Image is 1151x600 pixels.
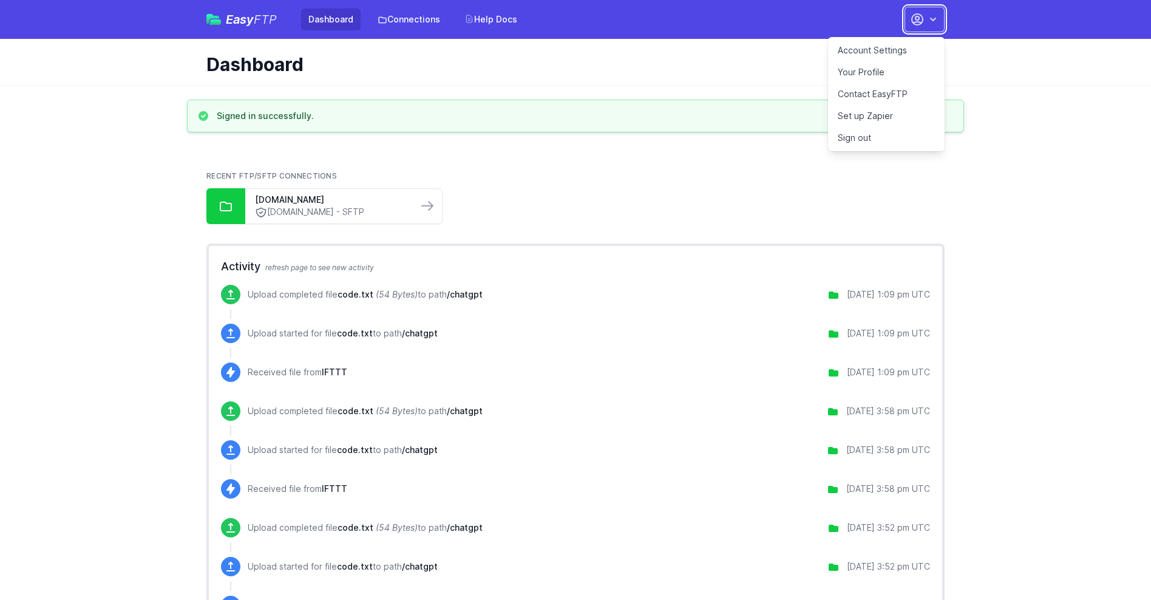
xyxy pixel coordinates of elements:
[447,522,483,533] span: /chatgpt
[248,561,438,573] p: Upload started for file to path
[376,289,418,299] i: (54 Bytes)
[828,61,945,83] a: Your Profile
[338,522,373,533] span: code.txt
[846,483,930,495] div: [DATE] 3:58 pm UTC
[402,328,438,338] span: /chatgpt
[337,561,373,571] span: code.txt
[338,406,373,416] span: code.txt
[301,9,361,30] a: Dashboard
[828,39,945,61] a: Account Settings
[248,444,438,456] p: Upload started for file to path
[847,288,930,301] div: [DATE] 1:09 pm UTC
[322,483,347,494] span: IFTTT
[447,406,483,416] span: /chatgpt
[206,53,935,75] h1: Dashboard
[254,12,277,27] span: FTP
[1090,539,1136,585] iframe: Drift Widget Chat Controller
[217,110,314,122] h3: Signed in successfully.
[402,561,438,571] span: /chatgpt
[206,171,945,181] h2: Recent FTP/SFTP Connections
[255,206,408,219] a: [DOMAIN_NAME] - SFTP
[847,561,930,573] div: [DATE] 3:52 pm UTC
[847,366,930,378] div: [DATE] 1:09 pm UTC
[226,13,277,26] span: Easy
[206,13,277,26] a: EasyFTP
[221,258,930,275] h2: Activity
[846,405,930,417] div: [DATE] 3:58 pm UTC
[828,127,945,149] a: Sign out
[370,9,447,30] a: Connections
[338,289,373,299] span: code.txt
[248,483,347,495] p: Received file from
[828,83,945,105] a: Contact EasyFTP
[255,194,408,206] a: [DOMAIN_NAME]
[248,366,347,378] p: Received file from
[248,405,483,417] p: Upload completed file to path
[248,288,483,301] p: Upload completed file to path
[376,522,418,533] i: (54 Bytes)
[402,445,438,455] span: /chatgpt
[457,9,525,30] a: Help Docs
[828,105,945,127] a: Set up Zapier
[322,367,347,377] span: IFTTT
[337,445,373,455] span: code.txt
[847,522,930,534] div: [DATE] 3:52 pm UTC
[376,406,418,416] i: (54 Bytes)
[265,263,374,272] span: refresh page to see new activity
[447,289,483,299] span: /chatgpt
[847,327,930,339] div: [DATE] 1:09 pm UTC
[248,522,483,534] p: Upload completed file to path
[337,328,373,338] span: code.txt
[248,327,438,339] p: Upload started for file to path
[206,14,221,25] img: easyftp_logo.png
[846,444,930,456] div: [DATE] 3:58 pm UTC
